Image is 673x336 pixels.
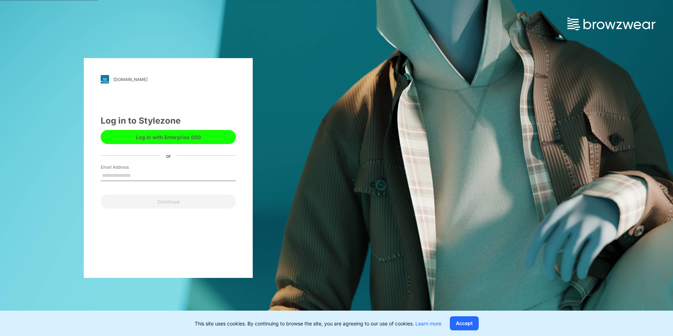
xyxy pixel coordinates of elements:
div: Log in to Stylezone [101,114,236,127]
div: [DOMAIN_NAME] [113,77,147,82]
a: Learn more [415,321,441,326]
img: svg+xml;base64,PHN2ZyB3aWR0aD0iMjgiIGhlaWdodD0iMjgiIHZpZXdCb3g9IjAgMCAyOCAyOCIgZmlsbD0ibm9uZSIgeG... [101,75,109,83]
img: browzwear-logo.73288ffb.svg [567,18,655,30]
button: Accept [450,316,479,330]
label: Email Address [101,164,150,170]
button: Log in with Enterprise SSO [101,130,236,144]
a: [DOMAIN_NAME] [101,75,236,83]
div: or [161,152,176,159]
p: This site uses cookies. By continuing to browse the site, you are agreeing to our use of cookies. [195,320,441,327]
